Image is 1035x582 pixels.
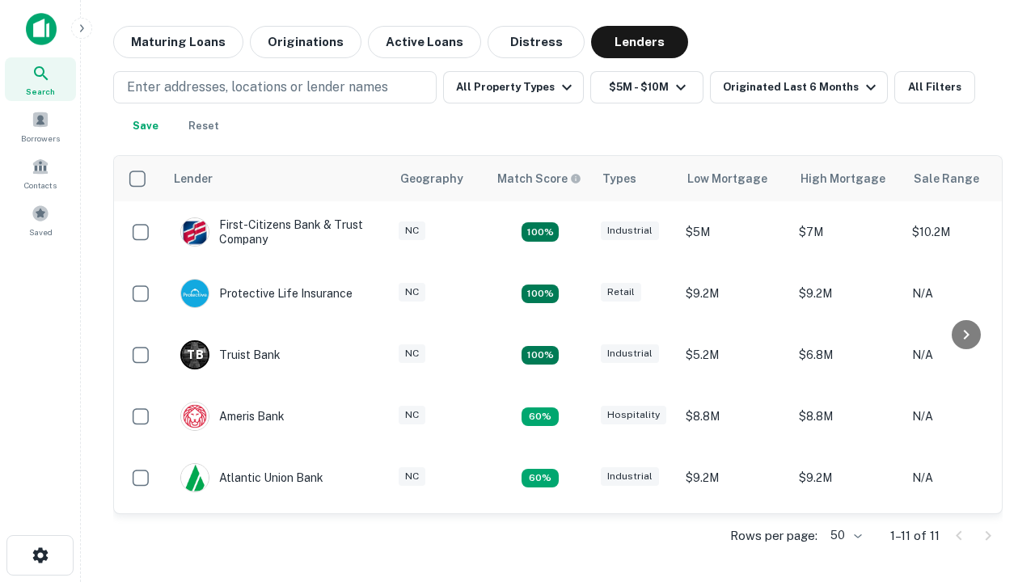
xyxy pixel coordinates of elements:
td: $9.2M [791,263,904,324]
div: High Mortgage [801,169,885,188]
td: $9.2M [791,447,904,508]
div: Matching Properties: 3, hasApolloMatch: undefined [522,346,559,365]
div: NC [399,283,425,302]
a: Contacts [5,151,76,195]
button: Originated Last 6 Months [710,71,888,103]
button: All Filters [894,71,975,103]
div: Matching Properties: 1, hasApolloMatch: undefined [522,407,559,427]
span: Saved [29,226,53,238]
div: NC [399,344,425,363]
iframe: Chat Widget [954,453,1035,530]
td: $8.8M [791,386,904,447]
th: Lender [164,156,391,201]
div: Industrial [601,221,659,240]
td: $8.8M [678,386,791,447]
a: Saved [5,198,76,242]
h6: Match Score [497,170,578,188]
span: Borrowers [21,132,60,145]
div: Sale Range [914,169,979,188]
div: Capitalize uses an advanced AI algorithm to match your search with the best lender. The match sco... [497,170,581,188]
button: Maturing Loans [113,26,243,58]
div: NC [399,406,425,424]
button: Reset [178,110,230,142]
td: $9.2M [678,447,791,508]
img: capitalize-icon.png [26,13,57,45]
button: Lenders [591,26,688,58]
div: First-citizens Bank & Trust Company [180,217,374,247]
a: Search [5,57,76,101]
div: NC [399,467,425,486]
button: All Property Types [443,71,584,103]
img: picture [181,464,209,491]
div: NC [399,221,425,240]
img: picture [181,218,209,246]
div: Hospitality [601,406,666,424]
th: Geography [391,156,488,201]
td: $7M [791,201,904,263]
img: picture [181,403,209,430]
div: Lender [174,169,213,188]
div: Originated Last 6 Months [723,78,881,97]
th: High Mortgage [791,156,904,201]
span: Search [26,85,55,98]
th: Capitalize uses an advanced AI algorithm to match your search with the best lender. The match sco... [488,156,593,201]
p: 1–11 of 11 [890,526,940,546]
div: 50 [824,524,864,547]
td: $5M [678,201,791,263]
div: Industrial [601,467,659,486]
button: Enter addresses, locations or lender names [113,71,437,103]
div: Truist Bank [180,340,281,369]
button: Originations [250,26,361,58]
th: Low Mortgage [678,156,791,201]
div: Matching Properties: 1, hasApolloMatch: undefined [522,469,559,488]
div: Low Mortgage [687,169,767,188]
a: Borrowers [5,104,76,148]
td: $6.8M [791,324,904,386]
td: $6.3M [791,508,904,570]
td: $5.2M [678,324,791,386]
div: Ameris Bank [180,402,285,431]
th: Types [593,156,678,201]
span: Contacts [24,179,57,192]
p: Rows per page: [730,526,817,546]
img: picture [181,280,209,307]
div: Matching Properties: 2, hasApolloMatch: undefined [522,285,559,304]
button: Distress [488,26,585,58]
div: Industrial [601,344,659,363]
button: Save your search to get updates of matches that match your search criteria. [120,110,171,142]
td: $6.3M [678,508,791,570]
td: $9.2M [678,263,791,324]
div: Matching Properties: 2, hasApolloMatch: undefined [522,222,559,242]
div: Protective Life Insurance [180,279,353,308]
button: $5M - $10M [590,71,703,103]
button: Active Loans [368,26,481,58]
p: T B [187,347,203,364]
div: Atlantic Union Bank [180,463,323,492]
div: Types [602,169,636,188]
div: Geography [400,169,463,188]
p: Enter addresses, locations or lender names [127,78,388,97]
div: Retail [601,283,641,302]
